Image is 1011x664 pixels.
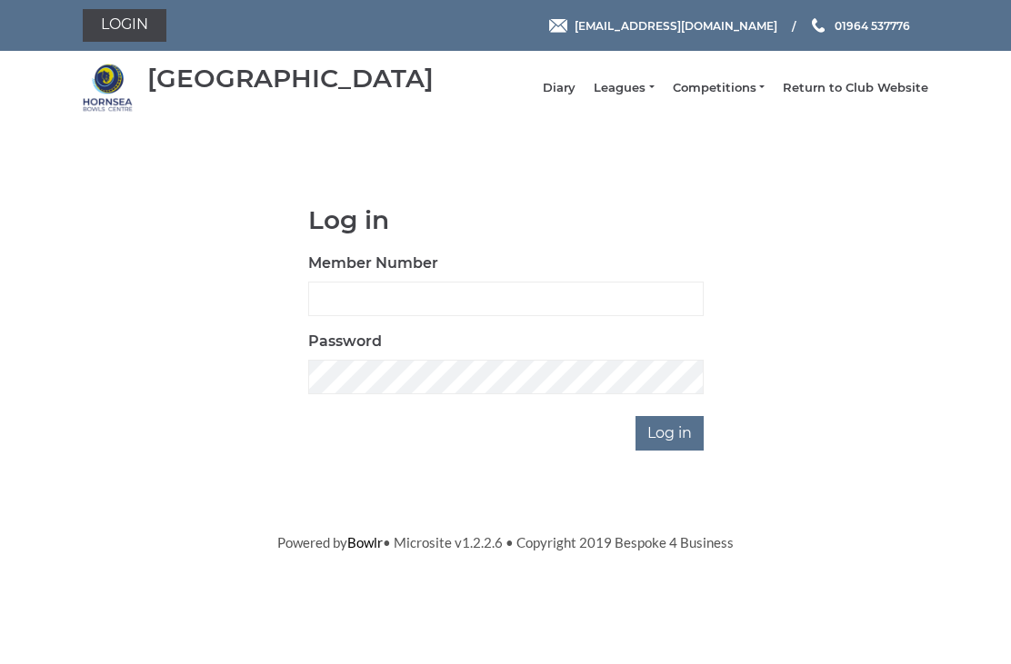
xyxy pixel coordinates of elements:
a: Return to Club Website [783,80,928,96]
h1: Log in [308,206,704,234]
a: Diary [543,80,576,96]
img: Email [549,19,567,33]
a: Leagues [594,80,654,96]
span: 01964 537776 [835,18,910,32]
span: Powered by • Microsite v1.2.2.6 • Copyright 2019 Bespoke 4 Business [277,534,734,550]
img: Hornsea Bowls Centre [83,63,133,113]
div: [GEOGRAPHIC_DATA] [147,64,434,93]
label: Password [308,331,382,352]
input: Log in [636,416,704,451]
label: Member Number [308,253,438,274]
a: Phone us 01964 537776 [809,17,910,35]
a: Bowlr [347,534,383,550]
a: Competitions [673,80,765,96]
img: Phone us [812,18,825,33]
a: Email [EMAIL_ADDRESS][DOMAIN_NAME] [549,17,777,35]
span: [EMAIL_ADDRESS][DOMAIN_NAME] [575,18,777,32]
a: Login [83,9,166,42]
